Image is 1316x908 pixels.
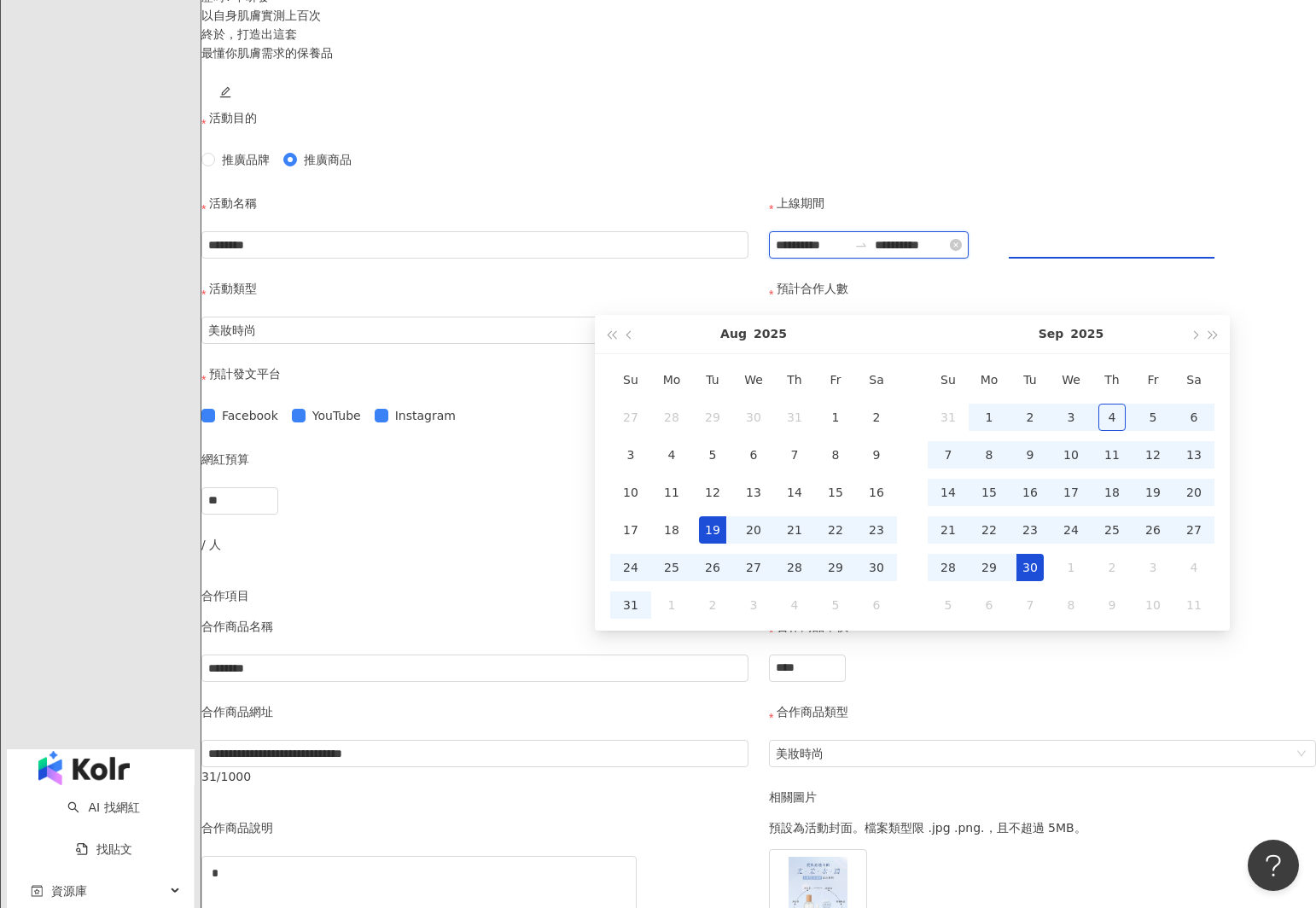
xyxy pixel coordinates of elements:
th: Th [774,361,815,399]
td: 2025-10-02 [1092,549,1133,586]
div: 17 [617,516,644,544]
div: 15 [975,479,1003,506]
p: 預計合作人數 [777,279,848,298]
td: 2025-09-24 [1051,511,1092,549]
div: 22 [975,516,1003,544]
div: 13 [1180,441,1208,469]
div: 29 [975,554,1003,581]
td: 2025-08-14 [774,474,815,511]
td: 2025-09-04 [1092,399,1133,436]
p: 合作商品類型 [777,702,848,721]
td: 2025-09-01 [969,399,1010,436]
th: We [1051,361,1092,399]
div: 30 [740,404,767,431]
a: searchAI 找網紅 [67,800,139,814]
td: 2025-08-15 [815,474,856,511]
td: 2025-08-26 [692,549,733,586]
div: 12 [699,479,726,506]
td: 2025-07-29 [692,399,733,436]
td: 2025-08-31 [610,586,651,624]
div: 3 [1139,554,1167,581]
td: 2025-08-06 [733,436,774,474]
p: 活動名稱 [209,194,257,212]
td: 2025-09-19 [1133,474,1173,511]
div: 4 [1180,554,1208,581]
td: 2025-07-30 [733,399,774,436]
td: 2025-09-07 [928,436,969,474]
div: 2 [699,591,726,619]
p: 預設為活動封面。檔案類型限 .jpg .png.，且不超過 5MB。 [769,818,1316,837]
div: 24 [617,554,644,581]
th: Sa [1173,361,1214,399]
td: 2025-09-10 [1051,436,1092,474]
td: 2025-08-03 [610,436,651,474]
div: 4 [658,441,685,469]
td: 2025-08-19 [692,511,733,549]
span: swap-right [854,238,868,252]
span: 推廣商品 [297,150,358,169]
td: 2025-10-01 [1051,549,1092,586]
td: 2025-09-28 [928,549,969,586]
td: 2025-09-12 [1133,436,1173,474]
th: Sa [856,361,897,399]
td: 2025-09-06 [1173,399,1214,436]
td: 2025-08-09 [856,436,897,474]
div: 1 [658,591,685,619]
div: 16 [863,479,890,506]
div: 29 [822,554,849,581]
th: Fr [1133,361,1173,399]
td: 2025-08-17 [610,511,651,549]
div: 9 [1016,441,1044,469]
div: 3 [1057,404,1085,431]
th: Th [1092,361,1133,399]
td: 2025-09-14 [928,474,969,511]
span: 美妝時尚 [776,741,1309,766]
img: logo [38,751,130,785]
div: 10 [1139,591,1167,619]
span: Facebook [215,406,285,425]
div: 20 [1180,479,1208,506]
td: 2025-08-04 [651,436,692,474]
td: 2025-07-27 [610,399,651,436]
div: 25 [658,554,685,581]
td: 2025-09-29 [969,549,1010,586]
div: 3 [740,591,767,619]
div: 30 [863,554,890,581]
div: 27 [740,554,767,581]
td: 2025-08-31 [928,399,969,436]
span: Instagram [388,406,463,425]
td: 2025-08-01 [815,399,856,436]
div: 24 [1057,516,1085,544]
p: 合作商品說明 [201,818,273,837]
div: 14 [935,479,962,506]
span: YouTube [306,406,368,425]
div: 6 [740,441,767,469]
a: 找貼文 [76,842,132,856]
span: close-circle [950,239,962,251]
td: 2025-09-01 [651,586,692,624]
td: 2025-08-08 [815,436,856,474]
div: 2 [1098,554,1126,581]
div: 8 [1057,591,1085,619]
span: 美妝時尚 [208,317,742,343]
div: 10 [1057,441,1085,469]
div: 2 [863,404,890,431]
td: 2025-08-05 [692,436,733,474]
div: 28 [658,404,685,431]
td: 2025-08-12 [692,474,733,511]
div: 18 [658,516,685,544]
div: 1 [822,404,849,431]
td: 2025-09-17 [1051,474,1092,511]
p: 合作商品名稱 [201,617,273,636]
td: 2025-09-18 [1092,474,1133,511]
p: 合作項目 [201,586,1316,605]
div: 23 [1016,516,1044,544]
div: 6 [863,591,890,619]
td: 2025-08-10 [610,474,651,511]
div: 31 [781,404,808,431]
td: 2025-08-29 [815,549,856,586]
div: 1 [975,404,1003,431]
td: 2025-10-09 [1092,586,1133,624]
div: 11 [658,479,685,506]
td: 2025-09-30 [1010,549,1051,586]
